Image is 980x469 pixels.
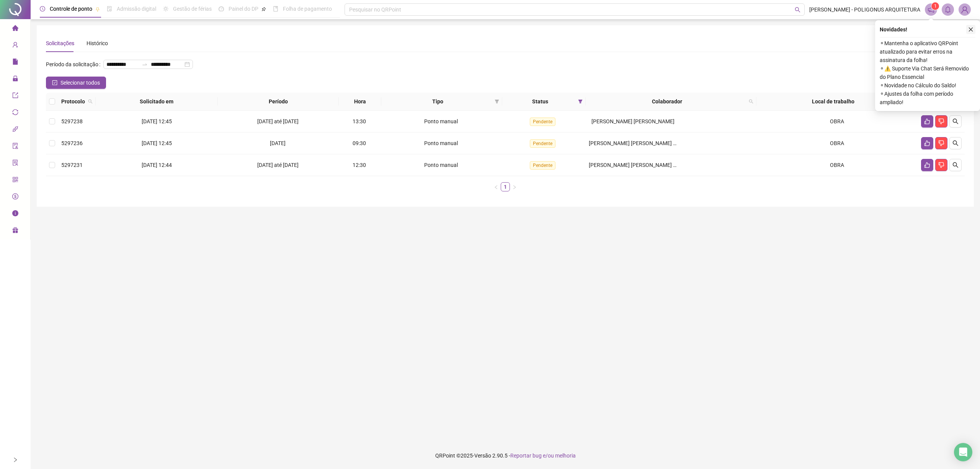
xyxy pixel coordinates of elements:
[924,118,930,124] span: like
[384,97,492,106] span: Tipo
[229,6,258,12] span: Painel do DP
[952,140,959,146] span: search
[257,118,299,124] span: [DATE] até [DATE]
[12,207,18,222] span: info-circle
[756,111,918,132] td: OBRA
[759,97,907,106] span: Local de trabalho
[424,140,458,146] span: Ponto manual
[87,39,108,47] div: Histórico
[12,72,18,87] span: lock
[46,39,74,47] div: Solicitações
[353,140,366,146] span: 09:30
[880,81,975,90] span: ⚬ Novidade no Cálculo do Saldo!
[173,6,212,12] span: Gestão de férias
[87,96,94,107] span: search
[46,77,106,89] button: Selecionar todos
[589,162,714,168] span: [PERSON_NAME] [PERSON_NAME] [PERSON_NAME]
[339,93,381,111] th: Hora
[494,185,498,190] span: left
[530,139,555,148] span: Pendente
[163,6,168,11] span: sun
[938,162,944,168] span: dislike
[40,6,45,11] span: clock-circle
[880,90,975,106] span: ⚬ Ajustes da folha com período ampliado!
[928,6,934,13] span: notification
[107,6,112,11] span: file-done
[270,140,286,146] span: [DATE]
[12,21,18,37] span: home
[142,118,172,124] span: [DATE] 12:45
[952,118,959,124] span: search
[938,140,944,146] span: dislike
[96,93,218,111] th: Solicitado em
[809,5,920,14] span: [PERSON_NAME] - POLIGONUS ARQUITETURA
[12,190,18,205] span: dollar
[142,61,148,67] span: swap-right
[880,39,975,64] span: ⚬ Mantenha o aplicativo QRPoint atualizado para evitar erros na assinatura da folha!
[501,183,510,191] a: 1
[924,140,930,146] span: like
[12,156,18,172] span: solution
[261,7,266,11] span: pushpin
[31,442,980,469] footer: QRPoint © 2025 - 2.90.5 -
[142,61,148,67] span: to
[510,182,519,191] button: right
[924,162,930,168] span: like
[756,132,918,154] td: OBRA
[424,162,458,168] span: Ponto manual
[577,96,584,107] span: filter
[510,453,576,459] span: Reportar bug e/ou melhoria
[95,7,100,11] span: pushpin
[492,182,501,191] button: left
[61,140,83,146] span: 5297236
[954,443,972,461] div: Open Intercom Messenger
[257,162,299,168] span: [DATE] até [DATE]
[512,185,517,190] span: right
[938,118,944,124] span: dislike
[968,27,973,32] span: close
[13,457,18,462] span: right
[493,96,501,107] span: filter
[492,182,501,191] li: Página anterior
[944,6,951,13] span: bell
[880,64,975,81] span: ⚬ ⚠️ Suporte Via Chat Será Removido do Plano Essencial
[510,182,519,191] li: Próxima página
[353,162,366,168] span: 12:30
[931,2,939,10] sup: 1
[12,173,18,188] span: qrcode
[12,224,18,239] span: gift
[12,89,18,104] span: export
[952,162,959,168] span: search
[61,162,83,168] span: 5297231
[530,118,555,126] span: Pendente
[530,161,555,170] span: Pendente
[880,25,907,34] span: Novidades !
[218,93,339,111] th: Período
[88,99,93,104] span: search
[219,6,224,11] span: dashboard
[505,97,575,106] span: Status
[273,6,278,11] span: book
[12,139,18,155] span: audit
[756,154,918,176] td: OBRA
[52,80,57,85] span: check-square
[749,99,753,104] span: search
[747,96,755,107] span: search
[60,78,100,87] span: Selecionar todos
[61,97,85,106] span: Protocolo
[117,6,156,12] span: Admissão digital
[61,118,83,124] span: 5297238
[142,162,172,168] span: [DATE] 12:44
[474,453,491,459] span: Versão
[424,118,458,124] span: Ponto manual
[589,97,745,106] span: Colaborador
[12,123,18,138] span: api
[50,6,92,12] span: Controle de ponto
[578,99,583,104] span: filter
[934,3,937,9] span: 1
[495,99,499,104] span: filter
[142,140,172,146] span: [DATE] 12:45
[12,38,18,54] span: user-add
[46,58,103,70] label: Período da solicitação
[501,182,510,191] li: 1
